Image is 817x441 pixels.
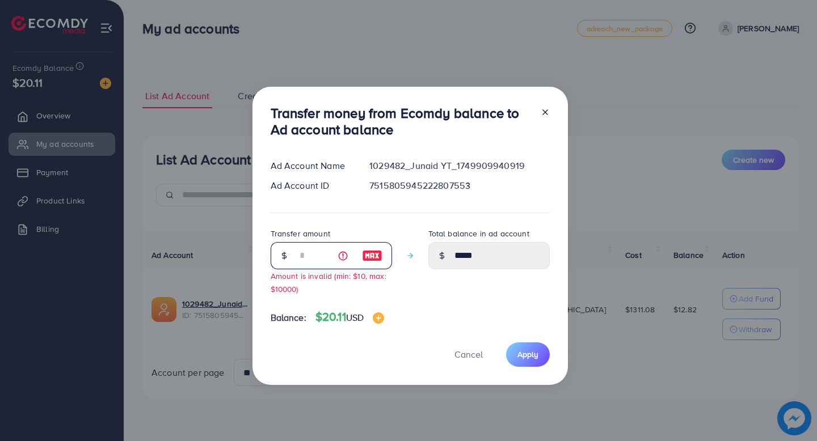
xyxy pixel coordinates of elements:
button: Cancel [440,342,497,367]
button: Apply [506,342,550,367]
small: Amount is invalid (min: $10, max: $10000) [271,270,386,294]
h4: $20.11 [315,310,384,324]
div: 1029482_Junaid YT_1749909940919 [360,159,558,172]
label: Transfer amount [271,228,330,239]
div: 7515805945222807553 [360,179,558,192]
div: Ad Account Name [262,159,361,172]
img: image [362,249,382,262]
span: Balance: [271,311,306,324]
img: image [373,312,384,324]
span: USD [346,311,364,324]
span: Cancel [454,348,483,361]
div: Ad Account ID [262,179,361,192]
h3: Transfer money from Ecomdy balance to Ad account balance [271,105,532,138]
span: Apply [517,349,538,360]
label: Total balance in ad account [428,228,529,239]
